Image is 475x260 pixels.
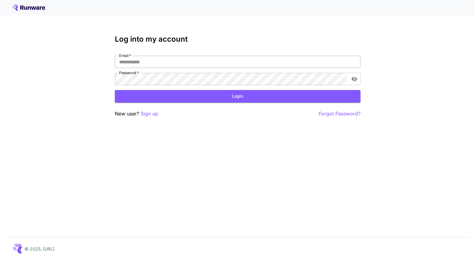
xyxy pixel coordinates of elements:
p: New user? [115,110,158,118]
button: Sign up [141,110,158,118]
button: Forgot Password? [319,110,360,118]
p: © 2025, [URL] [25,246,54,252]
h3: Log into my account [115,35,360,43]
label: Password [119,70,139,75]
button: Login [115,90,360,103]
button: toggle password visibility [349,73,360,85]
label: Email [119,53,131,58]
